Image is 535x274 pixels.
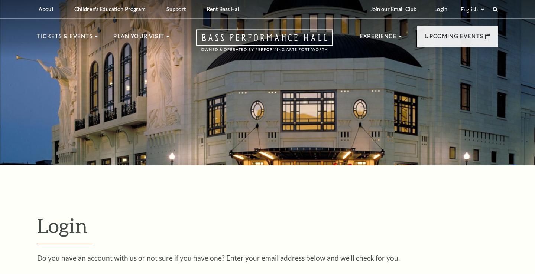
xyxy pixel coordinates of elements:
p: Experience [360,32,397,45]
p: Children's Education Program [74,6,146,12]
p: Do you have an account with us or not sure if you have one? Enter your email address below and we... [37,254,498,261]
p: Upcoming Events [425,32,483,45]
select: Select: [459,6,486,13]
p: Tickets & Events [37,32,93,45]
p: Rent Bass Hall [207,6,241,12]
span: Login [37,214,88,237]
p: Support [166,6,186,12]
p: About [39,6,53,12]
p: Plan Your Visit [113,32,164,45]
